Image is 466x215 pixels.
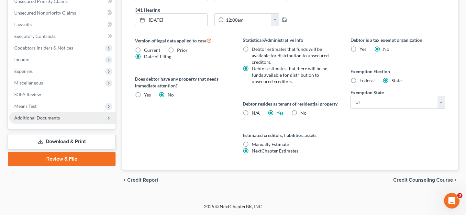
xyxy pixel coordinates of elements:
[360,46,366,52] span: Yes
[224,14,272,26] input: -- : --
[9,30,116,42] a: Executory Contracts
[252,110,260,116] span: N/A
[122,177,127,183] i: chevron_left
[9,19,116,30] a: Lawsuits
[350,68,445,75] label: Exemption Election
[393,177,458,183] button: Credit Counseling Course chevron_right
[14,103,37,109] span: Means Test
[14,45,73,51] span: Codebtors Insiders & Notices
[8,134,116,149] a: Download & Print
[14,22,32,27] span: Lawsuits
[14,33,56,39] span: Executory Contracts
[243,132,338,139] label: Estimated creditors, liabilities, assets
[243,37,338,43] label: Statistical/Administrative Info
[360,78,375,83] span: Federal
[9,89,116,100] a: SOFA Review
[14,115,60,120] span: Additional Documents
[350,89,384,96] label: Exemption State
[9,7,116,19] a: Unsecured Nonpriority Claims
[144,47,160,53] span: Current
[350,37,445,43] label: Debtor is a tax exempt organization
[122,177,158,183] button: chevron_left Credit Report
[457,193,462,198] span: 3
[135,75,230,89] label: Does debtor have any property that needs immediate attention?
[444,193,460,209] iframe: Intercom live chat
[300,110,306,116] span: No
[393,177,453,183] span: Credit Counseling Course
[277,110,283,116] a: Yes
[252,46,329,65] span: Debtor estimates that funds will be available for distribution to unsecured creditors.
[135,37,230,44] label: Version of legal data applied to case
[252,141,289,147] span: Manually Estimate
[127,177,158,183] span: Credit Report
[243,100,338,107] label: Debtor resides as tenant of residential property
[49,203,417,215] div: 2025 © NextChapterBK, INC
[177,47,188,53] span: Prior
[14,80,43,85] span: Miscellaneous
[144,92,151,97] span: Yes
[14,10,76,16] span: Unsecured Nonpriority Claims
[144,54,171,59] span: Date of Filing
[135,14,207,26] a: [DATE]
[14,92,41,97] span: SOFA Review
[168,92,174,97] span: No
[14,57,29,62] span: Income
[8,152,116,166] a: Review & File
[252,148,298,153] span: NextChapter Estimates
[383,46,389,52] span: No
[392,78,402,83] span: State
[453,177,458,183] i: chevron_right
[252,66,327,84] span: Debtor estimates that there will be no funds available for distribution to unsecured creditors.
[14,68,33,74] span: Expenses
[132,6,290,13] label: 341 Hearing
